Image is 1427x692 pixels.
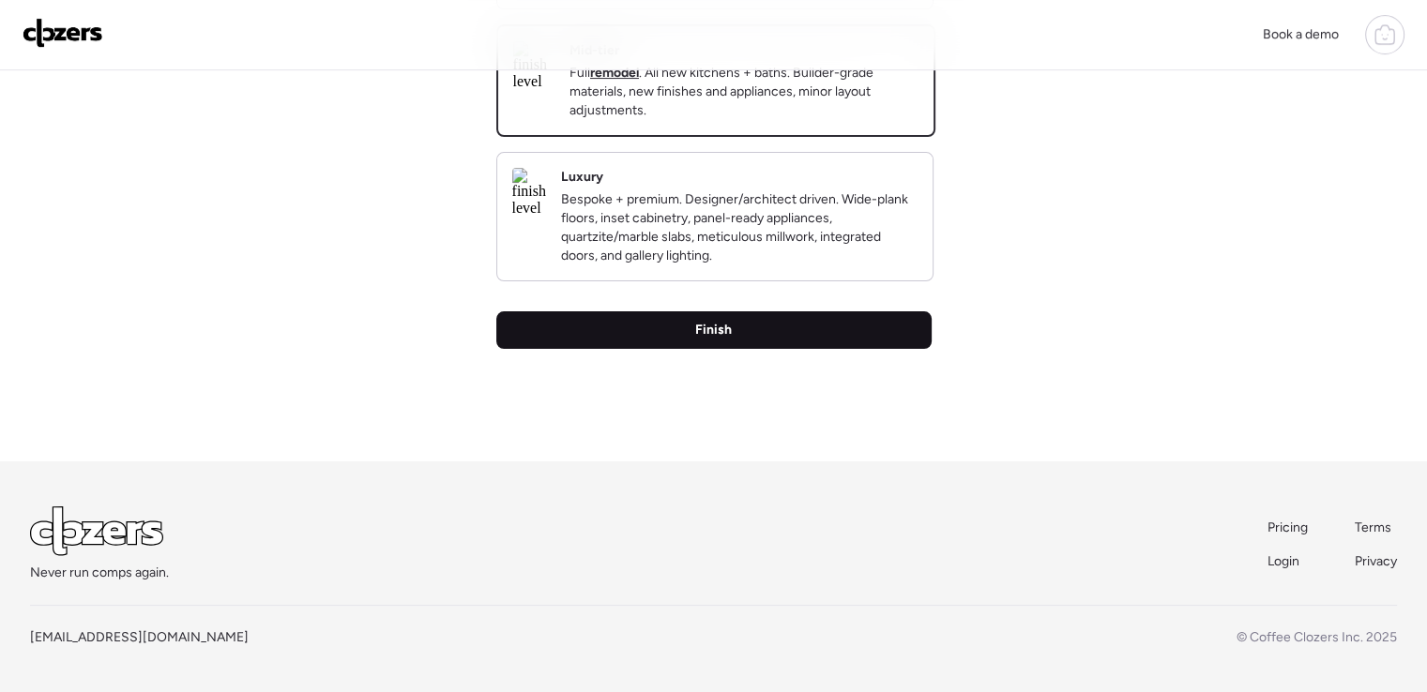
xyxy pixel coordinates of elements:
img: Logo [23,18,103,48]
p: Full . All new kitchens + baths. Builder-grade materials, new finishes and appliances, minor layo... [569,64,918,120]
span: Privacy [1355,553,1397,569]
a: Pricing [1268,519,1310,537]
a: Terms [1355,519,1397,537]
span: Never run comps again. [30,564,169,582]
a: [EMAIL_ADDRESS][DOMAIN_NAME] [30,629,249,645]
span: Terms [1355,519,1391,535]
a: Login [1268,552,1310,571]
span: Finish [695,321,732,339]
strong: remodel [590,65,639,81]
img: finish level [512,168,546,217]
span: Book a demo [1263,26,1339,42]
a: Privacy [1355,552,1397,571]
h2: Luxury [561,168,603,187]
span: © Coffee Clozers Inc. 2025 [1237,629,1397,645]
img: Logo Light [30,506,163,556]
span: Login [1268,553,1299,569]
p: Bespoke + premium. Designer/architect driven. Wide-plank floors, inset cabinetry, panel-ready app... [561,190,918,265]
span: Pricing [1268,519,1308,535]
